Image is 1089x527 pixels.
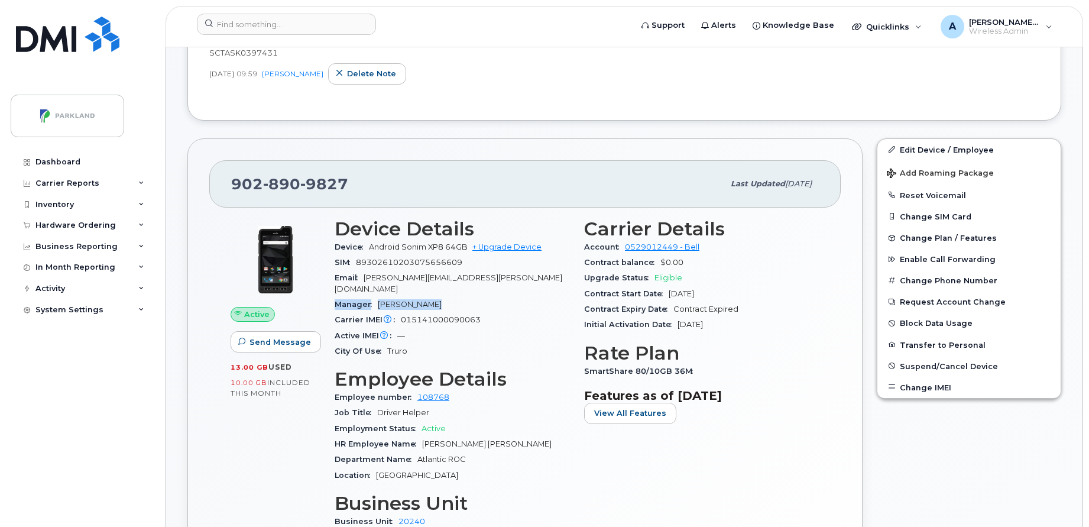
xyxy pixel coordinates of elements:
span: [DATE] [209,69,234,79]
span: Account [584,243,625,251]
span: SIM [335,258,356,267]
span: used [268,363,292,371]
h3: Device Details [335,218,570,240]
span: Device [335,243,369,251]
button: Delete note [328,63,406,85]
span: Location [335,471,376,480]
span: 015141000090063 [401,315,481,324]
span: View All Features [594,408,666,419]
span: 9827 [300,175,348,193]
span: Carrier IMEI [335,315,401,324]
div: Abisheik.Thiyagarajan@parkland.ca [932,15,1061,38]
button: Change SIM Card [877,206,1061,227]
span: A [949,20,956,34]
span: Contract balance [584,258,660,267]
span: HR Employee Name [335,439,422,448]
span: Truro [387,347,407,355]
span: Alerts [711,20,736,31]
span: SCTASK0397431 [209,48,278,57]
a: [PERSON_NAME] [262,69,323,78]
button: Suspend/Cancel Device [877,355,1061,377]
span: Delete note [347,68,396,79]
span: 890 [263,175,300,193]
span: 09:59 [236,69,257,79]
span: Upgrade Status [584,273,654,282]
input: Find something... [197,14,376,35]
span: Quicklinks [866,22,909,31]
span: Android Sonim XP8 64GB [369,243,468,251]
h3: Carrier Details [584,218,819,240]
span: Driver Helper [377,408,429,417]
a: Edit Device / Employee [877,139,1061,160]
span: Job Title [335,408,377,417]
a: + Upgrade Device [472,243,542,251]
span: Eligible [654,273,682,282]
span: Contract Expiry Date [584,305,673,313]
span: Active IMEI [335,331,397,340]
span: Active [244,309,270,320]
a: 20240 [398,517,425,526]
h3: Employee Details [335,368,570,390]
span: Email [335,273,364,282]
button: View All Features [584,403,676,424]
button: Change Phone Number [877,270,1061,291]
span: City Of Use [335,347,387,355]
button: Reset Voicemail [877,185,1061,206]
button: Transfer to Personal [877,334,1061,355]
a: 0529012449 - Bell [625,243,699,251]
div: Quicklinks [844,15,930,38]
span: Atlantic ROC [417,455,466,464]
span: Contract Start Date [584,289,669,298]
span: Wireless Admin [969,27,1040,36]
button: Block Data Usage [877,312,1061,334]
button: Add Roaming Package [877,160,1061,185]
button: Change Plan / Features [877,227,1061,248]
span: Support [652,20,685,31]
h3: Rate Plan [584,342,819,364]
h3: Business Unit [335,493,570,514]
span: [DATE] [785,179,812,188]
span: Suspend/Cancel Device [900,361,998,370]
button: Request Account Change [877,291,1061,312]
h3: Features as of [DATE] [584,389,819,403]
span: Change Plan / Features [900,234,997,243]
span: included this month [231,378,310,397]
span: SmartShare 80/10GB 36M [584,367,699,376]
a: Knowledge Base [744,14,842,37]
span: Enable Call Forwarding [900,255,996,264]
button: Enable Call Forwarding [877,248,1061,270]
span: Knowledge Base [763,20,834,31]
span: Employment Status [335,424,422,433]
span: Business Unit [335,517,398,526]
span: Last updated [731,179,785,188]
a: 108768 [417,393,449,402]
span: 89302610203075656609 [356,258,462,267]
button: Change IMEI [877,377,1061,398]
span: [PERSON_NAME] [PERSON_NAME] [422,439,552,448]
span: Department Name [335,455,417,464]
a: Support [633,14,693,37]
span: Active [422,424,446,433]
span: [DATE] [678,320,703,329]
span: $0.00 [660,258,683,267]
span: [PERSON_NAME][EMAIL_ADDRESS][PERSON_NAME][DOMAIN_NAME] [335,273,562,293]
span: Send Message [249,337,311,348]
span: 13.00 GB [231,363,268,371]
span: 10.00 GB [231,379,267,387]
a: Alerts [693,14,744,37]
span: — [397,331,405,340]
span: 902 [231,175,348,193]
img: image20231002-3703462-pts7pf.jpeg [240,224,311,295]
span: [PERSON_NAME][EMAIL_ADDRESS][PERSON_NAME][DOMAIN_NAME] [969,17,1040,27]
span: Manager [335,300,378,309]
span: [DATE] [669,289,694,298]
span: Employee number [335,393,417,402]
span: Contract Expired [673,305,738,313]
span: Add Roaming Package [887,169,994,180]
span: [PERSON_NAME] [378,300,442,309]
button: Send Message [231,331,321,353]
span: Initial Activation Date [584,320,678,329]
span: [GEOGRAPHIC_DATA] [376,471,458,480]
